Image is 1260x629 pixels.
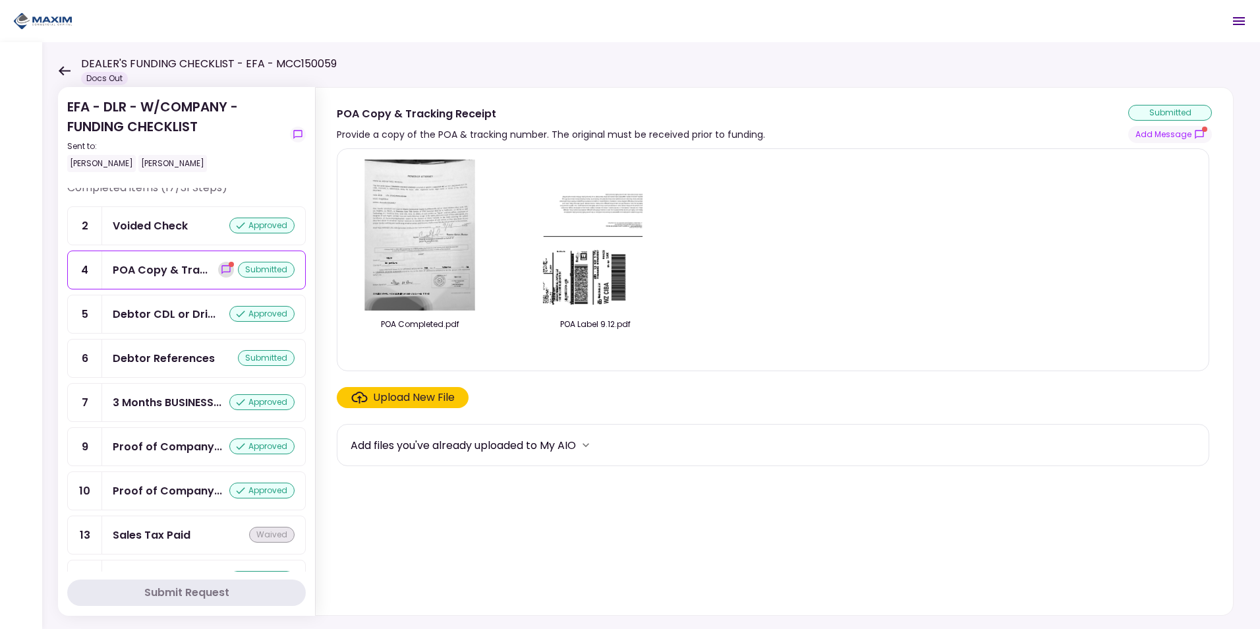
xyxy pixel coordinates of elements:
[113,218,188,234] div: Voided Check
[67,97,285,172] div: EFA - DLR - W/COMPANY - FUNDING CHECKLIST
[67,180,306,206] div: Completed items (17/31 Steps)
[229,218,295,233] div: approved
[218,262,234,278] button: show-messages
[67,427,306,466] a: 9Proof of Company Ownershipapproved
[576,435,596,455] button: more
[81,72,128,85] div: Docs Out
[113,571,168,587] div: Dealer W9
[337,105,765,122] div: POA Copy & Tracking Receipt
[337,387,469,408] span: Click here to upload the required document
[113,262,208,278] div: POA Copy & Tracking Receipt
[113,438,222,455] div: Proof of Company Ownership
[238,262,295,278] div: submitted
[290,127,306,142] button: show-messages
[113,350,215,367] div: Debtor References
[67,580,306,606] button: Submit Request
[67,295,306,334] a: 5Debtor CDL or Driver Licenseapproved
[144,585,229,601] div: Submit Request
[13,11,72,31] img: Partner icon
[526,318,664,330] div: POA Label 9.12.pdf
[249,527,295,543] div: waived
[1223,5,1255,37] button: Open menu
[68,560,102,598] div: 15
[113,306,215,322] div: Debtor CDL or Driver License
[67,206,306,245] a: 2Voided Checkapproved
[68,472,102,510] div: 10
[351,437,576,454] div: Add files you've already uploaded to My AIO
[229,306,295,322] div: approved
[81,56,337,72] h1: DEALER'S FUNDING CHECKLIST - EFA - MCC150059
[138,155,207,172] div: [PERSON_NAME]
[67,516,306,554] a: 13Sales Tax Paidwaived
[68,251,102,289] div: 4
[68,384,102,421] div: 7
[238,350,295,366] div: submitted
[67,140,285,152] div: Sent to:
[67,155,136,172] div: [PERSON_NAME]
[67,471,306,510] a: 10Proof of Company FEINapproved
[229,571,295,587] div: approved
[68,207,102,245] div: 2
[229,394,295,410] div: approved
[113,483,222,499] div: Proof of Company FEIN
[337,127,765,142] div: Provide a copy of the POA & tracking number. The original must be received prior to funding.
[113,527,190,543] div: Sales Tax Paid
[68,516,102,554] div: 13
[229,438,295,454] div: approved
[67,560,306,599] a: 15Dealer W9approved
[67,251,306,289] a: 4POA Copy & Tracking Receiptshow-messagessubmitted
[1128,126,1212,143] button: show-messages
[373,390,455,405] div: Upload New File
[229,483,295,498] div: approved
[315,87,1234,616] div: POA Copy & Tracking ReceiptProvide a copy of the POA & tracking number. The original must be rece...
[1128,105,1212,121] div: submitted
[67,339,306,378] a: 6Debtor Referencessubmitted
[351,318,489,330] div: POA Completed.pdf
[68,340,102,377] div: 6
[68,428,102,465] div: 9
[67,383,306,422] a: 73 Months BUSINESS Bank Statementsapproved
[113,394,221,411] div: 3 Months BUSINESS Bank Statements
[68,295,102,333] div: 5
